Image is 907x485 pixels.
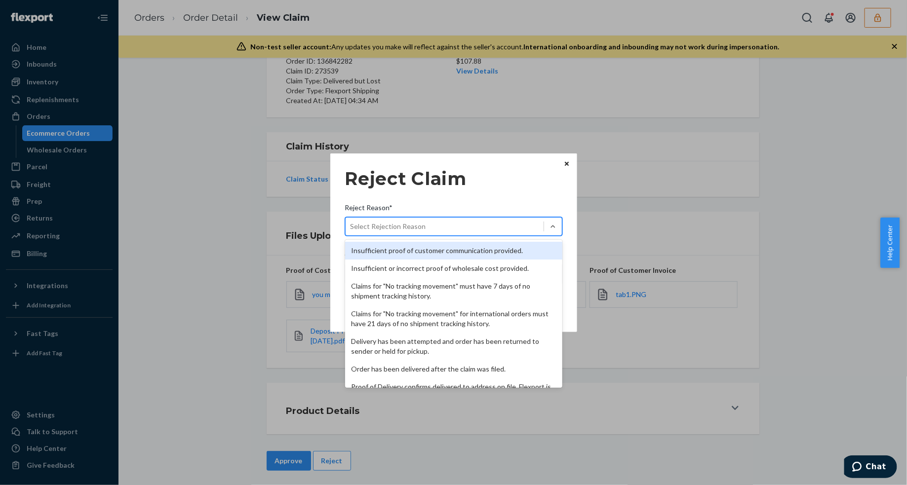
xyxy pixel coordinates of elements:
div: Insufficient or incorrect proof of wholesale cost provided. [345,260,562,277]
h3: Reject Claim [345,168,562,189]
span: Chat [22,7,42,16]
div: Delivery has been attempted and order has been returned to sender or held for pickup. [345,333,562,360]
div: Select Rejection Reason [351,222,426,231]
button: Close [562,158,572,169]
div: Claims for "No tracking movement" must have 7 days of no shipment tracking history. [345,277,562,305]
div: Insufficient proof of customer communication provided. [345,242,562,260]
div: Proof of Delivery confirms delivered to address on file. Flexport is not liable for lost/stolen i... [345,378,562,406]
div: Order has been delivered after the claim was filed. [345,360,562,378]
div: Claims for "No tracking movement" for international orders must have 21 days of no shipment track... [345,305,562,333]
span: Reject Reason* [345,203,393,217]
